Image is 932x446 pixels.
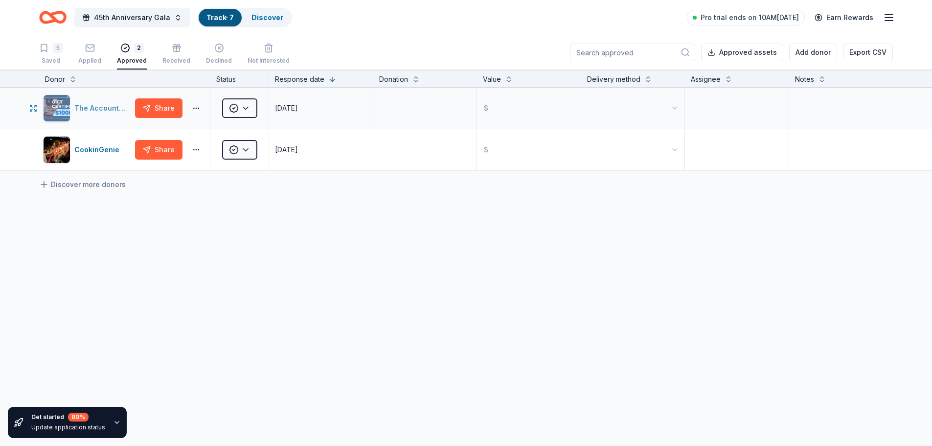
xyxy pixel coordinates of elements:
[39,179,126,190] a: Discover more donors
[135,98,182,118] button: Share
[117,39,147,70] button: 2Approved
[44,95,70,121] img: Image for The Accounting Doctor
[162,57,190,65] div: Received
[275,144,298,156] div: [DATE]
[74,8,190,27] button: 45th Anniversary Gala
[701,12,799,23] span: Pro trial ends on 10AM[DATE]
[134,43,144,53] div: 2
[31,413,105,422] div: Get started
[691,73,721,85] div: Assignee
[45,73,65,85] div: Donor
[587,73,640,85] div: Delivery method
[78,39,101,70] button: Applied
[251,13,283,22] a: Discover
[44,137,70,163] img: Image for CookinGenie
[275,73,324,85] div: Response date
[809,9,879,26] a: Earn Rewards
[843,44,893,61] button: Export CSV
[206,57,232,65] div: Declined
[78,57,101,65] div: Applied
[275,102,298,114] div: [DATE]
[248,57,290,65] div: Not interested
[39,39,63,70] button: 5Saved
[269,88,373,129] button: [DATE]
[206,39,232,70] button: Declined
[117,57,147,65] div: Approved
[687,10,805,25] a: Pro trial ends on 10AM[DATE]
[53,43,63,53] div: 5
[135,140,182,160] button: Share
[43,136,131,164] button: Image for CookinGenieCookinGenie
[789,44,837,61] button: Add donor
[269,129,373,170] button: [DATE]
[210,70,269,87] div: Status
[94,12,170,23] span: 45th Anniversary Gala
[39,6,67,29] a: Home
[43,94,131,122] button: Image for The Accounting DoctorThe Accounting Doctor
[248,39,290,70] button: Not interested
[206,13,234,22] a: Track· 7
[795,73,814,85] div: Notes
[198,8,292,27] button: Track· 7Discover
[701,44,783,61] button: Approved assets
[379,73,408,85] div: Donation
[570,44,695,61] input: Search approved
[74,144,123,156] div: CookinGenie
[39,57,63,65] div: Saved
[68,413,89,422] div: 80 %
[31,423,105,431] div: Update application status
[162,39,190,70] button: Received
[74,102,131,114] div: The Accounting Doctor
[483,73,501,85] div: Value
